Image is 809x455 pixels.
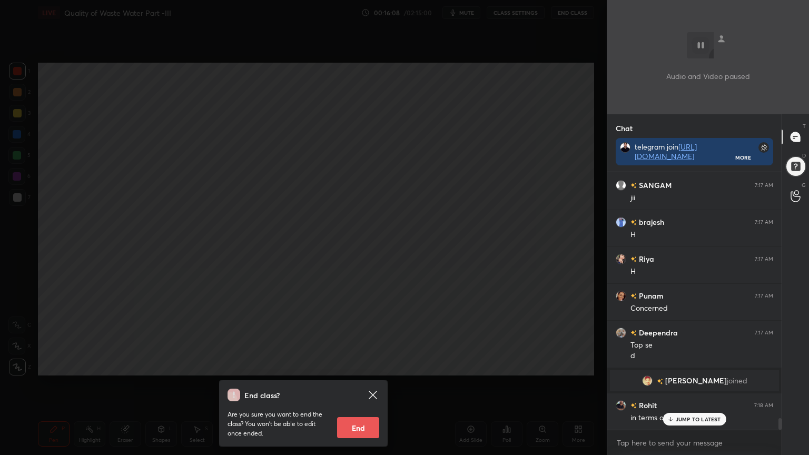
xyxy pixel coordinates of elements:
h6: Riya [637,253,654,264]
h6: Deependra [637,327,678,338]
div: 7:17 AM [755,182,773,189]
span: [PERSON_NAME] [665,377,727,385]
img: d58f76cd00a64faea5a345cb3a881824.jpg [620,142,630,153]
div: More [735,154,751,161]
div: 7:17 AM [755,293,773,299]
p: D [802,152,806,160]
a: [URL][DOMAIN_NAME] [635,142,697,161]
p: G [802,181,806,189]
span: joined [727,377,747,385]
p: Are you sure you want to end the class? You won’t be able to edit once ended. [228,410,329,438]
img: 0f4739ed0cd74b2899d65458ce7f9d17.jpg [616,400,626,411]
h4: End class? [244,390,280,401]
div: in terms of settling velocity [630,413,773,423]
img: no-rating-badge.077c3623.svg [630,220,637,225]
button: End [337,417,379,438]
h6: Rohit [637,400,657,411]
div: 7:17 AM [755,330,773,336]
img: no-rating-badge.077c3623.svg [657,379,663,384]
h6: Punam [637,290,664,301]
img: no-rating-badge.077c3623.svg [630,183,637,189]
img: 20eea6f319254e43b89e241f1ee9e560.jpg [616,217,626,227]
div: H [630,230,773,240]
img: default.png [616,180,626,191]
p: Chat [607,114,641,142]
p: Audio and Video paused [666,71,750,82]
div: H [630,266,773,277]
img: no-rating-badge.077c3623.svg [630,403,637,409]
div: d [630,351,773,361]
div: 7:18 AM [754,402,773,409]
img: no-rating-badge.077c3623.svg [630,293,637,299]
h6: brajesh [637,216,664,227]
div: jii [630,193,773,203]
div: telegram join [635,142,736,161]
img: 71656eb66128455586eab6b3a919342a.jpg [616,328,626,338]
h6: SANGAM [637,180,672,191]
p: JUMP TO LATEST [676,416,721,422]
div: 7:17 AM [755,219,773,225]
img: 593e3d482aea40789fd7af6d26b4b0e9.jpg [642,375,653,386]
div: grid [607,172,782,430]
div: Top se [630,340,773,351]
div: 7:17 AM [755,256,773,262]
img: no-rating-badge.077c3623.svg [630,256,637,262]
img: ad9b1ca7378248a280ec44d6413dd476.jpg [616,291,626,301]
div: Concerned [630,303,773,314]
p: T [803,122,806,130]
img: 9a58a05a9ad6482a82cd9b5ca215b066.jpg [616,254,626,264]
img: no-rating-badge.077c3623.svg [630,330,637,336]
